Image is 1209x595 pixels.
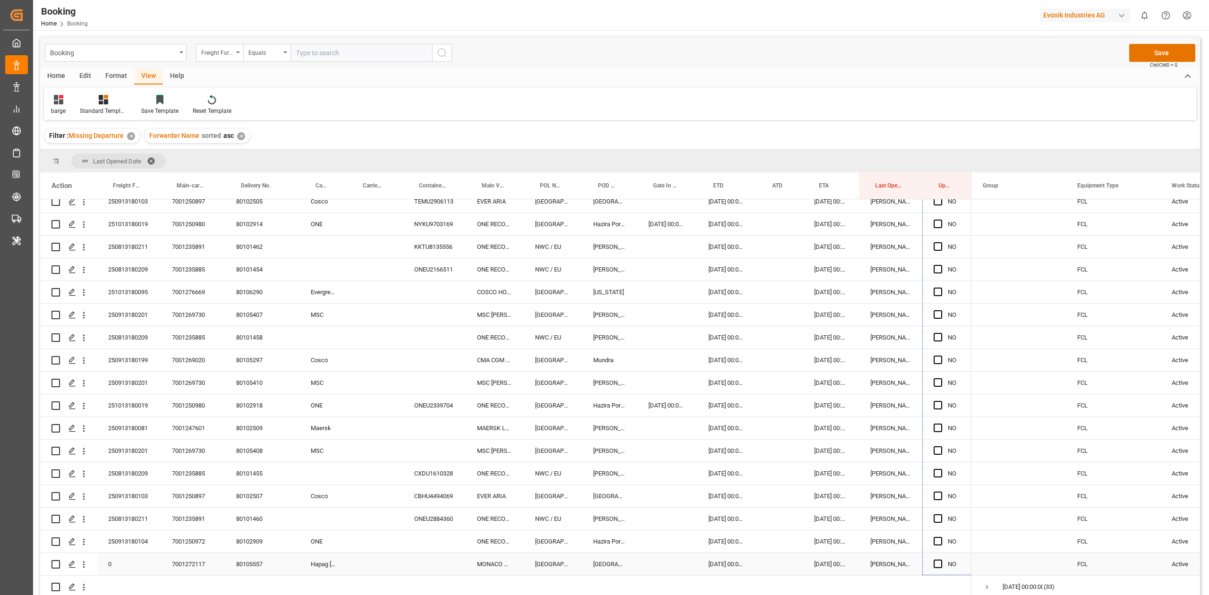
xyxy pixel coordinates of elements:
[40,394,971,417] div: Press SPACE to select this row.
[653,182,677,189] span: Gate In POL
[466,372,524,394] div: MSC [PERSON_NAME]
[582,326,637,348] div: [PERSON_NAME] ([PERSON_NAME])
[697,553,756,575] div: [DATE] 00:00:00
[859,304,922,326] div: [PERSON_NAME]
[803,190,859,212] div: [DATE] 00:00:00
[466,349,524,371] div: CMA CGM COLUMBA
[241,182,271,189] span: Delivery No.
[582,372,637,394] div: [PERSON_NAME] ([PERSON_NAME])
[1066,553,1160,575] div: FCL
[859,213,922,235] div: [PERSON_NAME]
[466,213,524,235] div: ONE RECOGNITION
[161,190,225,212] div: 7001250897
[403,462,466,484] div: CXDU1610328
[40,236,971,258] div: Press SPACE to select this row.
[859,394,922,416] div: [PERSON_NAME]
[161,553,225,575] div: 7001272117
[948,395,960,416] div: NO
[540,182,562,189] span: POL Name
[948,327,960,348] div: NO
[582,530,637,552] div: Hazira Port/[GEOGRAPHIC_DATA]
[948,417,960,439] div: NO
[948,485,960,507] div: NO
[948,213,960,235] div: NO
[466,258,524,280] div: ONE RECOGNITION
[97,213,161,235] div: 251013180019
[1066,349,1160,371] div: FCL
[948,236,960,258] div: NO
[697,213,756,235] div: [DATE] 00:00:00
[582,258,637,280] div: [PERSON_NAME] ([PERSON_NAME])
[582,190,637,212] div: [GEOGRAPHIC_DATA], [GEOGRAPHIC_DATA]
[193,107,231,115] div: Reset Template
[225,372,299,394] div: 80105410
[524,213,582,235] div: [GEOGRAPHIC_DATA]
[466,394,524,416] div: ONE RECOGNITION
[299,304,347,326] div: MSC
[803,440,859,462] div: [DATE] 00:00:00
[161,281,225,303] div: 7001276669
[948,553,960,575] div: NO
[97,485,161,507] div: 250913180103
[149,132,199,139] span: Forwarder Name
[859,190,922,212] div: [PERSON_NAME]
[40,508,971,530] div: Press SPACE to select this row.
[948,191,960,212] div: NO
[875,182,902,189] span: Last Opened By
[1066,462,1160,484] div: FCL
[403,394,466,416] div: ONEU2339704
[93,158,141,165] span: Last Opened Date
[1172,182,1202,189] span: Work Status
[72,68,98,85] div: Edit
[697,462,756,484] div: [DATE] 00:00:00
[482,182,504,189] span: Main Vessel and Vessel Imo
[163,68,191,85] div: Help
[524,394,582,416] div: [GEOGRAPHIC_DATA]
[40,462,971,485] div: Press SPACE to select this row.
[859,530,922,552] div: [PERSON_NAME]
[40,372,971,394] div: Press SPACE to select this row.
[97,236,161,258] div: 250813180211
[524,349,582,371] div: [GEOGRAPHIC_DATA]
[97,190,161,212] div: 250913180103
[161,236,225,258] div: 7001235891
[582,349,637,371] div: Mundra
[948,349,960,371] div: NO
[948,304,960,326] div: NO
[225,508,299,530] div: 80101460
[1066,530,1160,552] div: FCL
[524,372,582,394] div: [GEOGRAPHIC_DATA]
[1039,8,1130,22] div: Evonik Industries AG
[697,326,756,348] div: [DATE] 00:00:00
[859,462,922,484] div: [PERSON_NAME]
[948,259,960,280] div: NO
[524,553,582,575] div: [GEOGRAPHIC_DATA]
[225,281,299,303] div: 80106290
[697,349,756,371] div: [DATE] 00:00:00
[201,46,233,57] div: Freight Forwarder's Reference No.
[141,107,179,115] div: Save Template
[113,182,141,189] span: Freight Forwarder's Reference No.
[948,372,960,394] div: NO
[1066,236,1160,258] div: FCL
[40,530,971,553] div: Press SPACE to select this row.
[225,417,299,439] div: 80102509
[225,349,299,371] div: 80105297
[225,258,299,280] div: 80101454
[524,440,582,462] div: [GEOGRAPHIC_DATA]
[97,553,161,575] div: 0
[948,508,960,530] div: NO
[697,281,756,303] div: [DATE] 00:00:00
[432,44,452,62] button: search button
[803,417,859,439] div: [DATE] 00:00:00
[161,349,225,371] div: 7001269020
[803,394,859,416] div: [DATE] 00:00:00
[299,417,347,439] div: Maersk
[1066,258,1160,280] div: FCL
[803,281,859,303] div: [DATE] 00:00:00
[196,44,243,62] button: open menu
[1066,304,1160,326] div: FCL
[803,530,859,552] div: [DATE] 00:00:00
[859,485,922,507] div: [PERSON_NAME]
[403,236,466,258] div: KKTU8135556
